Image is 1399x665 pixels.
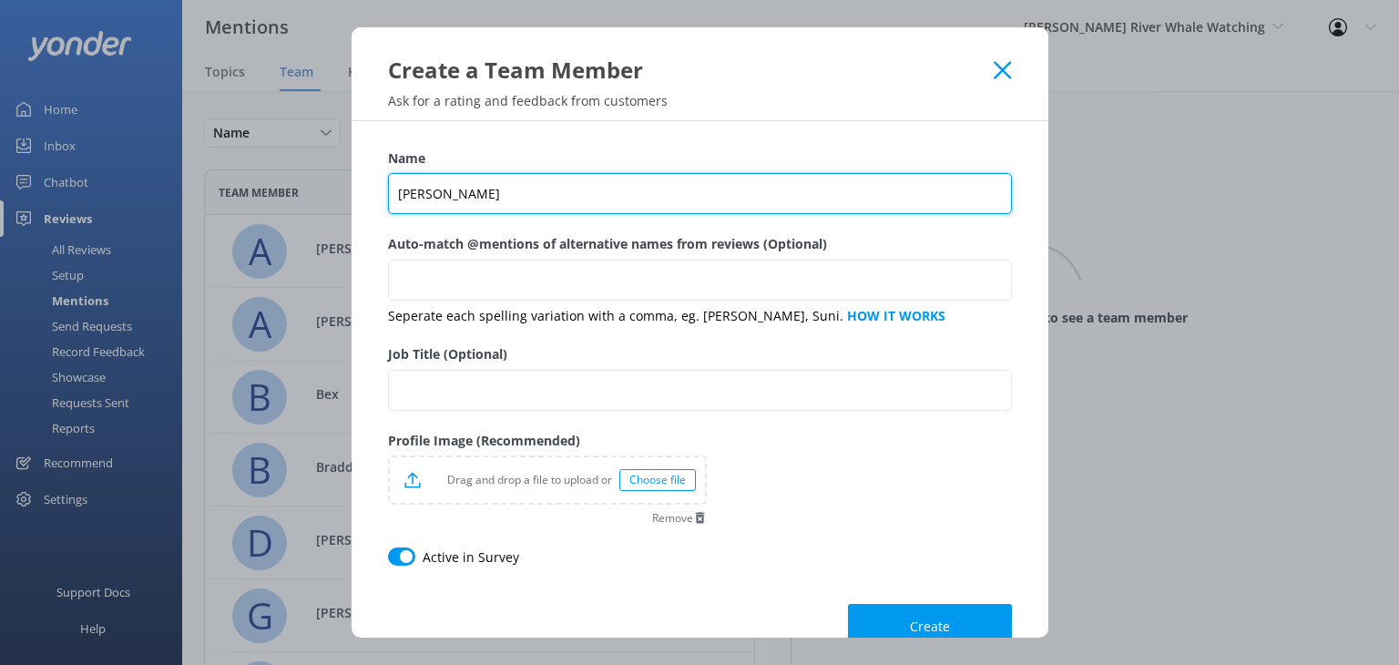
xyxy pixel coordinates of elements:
button: Remove [652,511,707,525]
label: Active in Survey [423,547,519,568]
div: Create a Team Member [388,55,995,85]
p: Seperate each spelling variation with a comma, eg. [PERSON_NAME], Suni. [388,306,1012,326]
label: Name [388,148,1012,169]
button: Create [848,604,1012,650]
label: Profile Image (Recommended) [388,431,707,451]
span: Remove [652,513,693,524]
p: Drag and drop a file to upload or [421,471,619,488]
a: HOW IT WORKS [847,307,945,324]
label: Job Title (Optional) [388,344,1012,364]
p: Ask for a rating and feedback from customers [352,92,1048,109]
div: Choose file [619,469,696,491]
button: Close [994,61,1011,79]
span: Create [910,618,950,636]
label: Auto-match @mentions of alternative names from reviews (Optional) [388,234,1012,254]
